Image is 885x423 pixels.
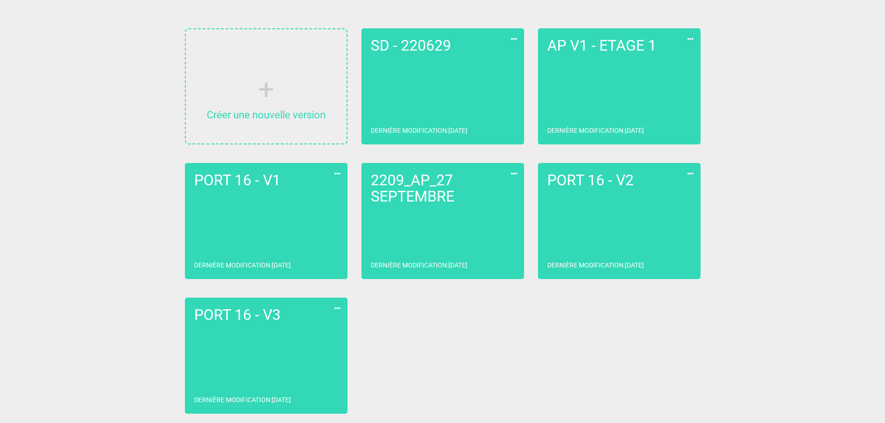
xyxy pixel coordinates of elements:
[361,28,524,144] a: SD - 220629Dernière modification:[DATE]
[547,260,644,270] p: Dernière modification : [DATE]
[185,163,347,279] a: PORT 16 - V1Dernière modification:[DATE]
[538,28,701,144] a: AP V1 - ETAGE 1Dernière modification:[DATE]
[371,260,467,270] p: Dernière modification : [DATE]
[371,172,515,205] h2: 2209_AP_27 SEPTEMBRE
[194,172,338,189] h2: PORT 16 - V1
[194,307,338,323] h2: PORT 16 - V3
[547,38,691,54] h2: AP V1 - ETAGE 1
[186,105,347,124] p: Créer une nouvelle version
[361,163,524,279] a: 2209_AP_27 SEPTEMBREDernière modification:[DATE]
[371,126,467,135] p: Dernière modification : [DATE]
[194,395,291,404] p: Dernière modification : [DATE]
[547,126,644,135] p: Dernière modification : [DATE]
[547,172,691,189] h2: PORT 16 - V2
[185,298,347,414] a: PORT 16 - V3Dernière modification:[DATE]
[194,260,291,270] p: Dernière modification : [DATE]
[186,29,347,143] a: Créer une nouvelle version
[538,163,701,279] a: PORT 16 - V2Dernière modification:[DATE]
[371,38,515,54] h2: SD - 220629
